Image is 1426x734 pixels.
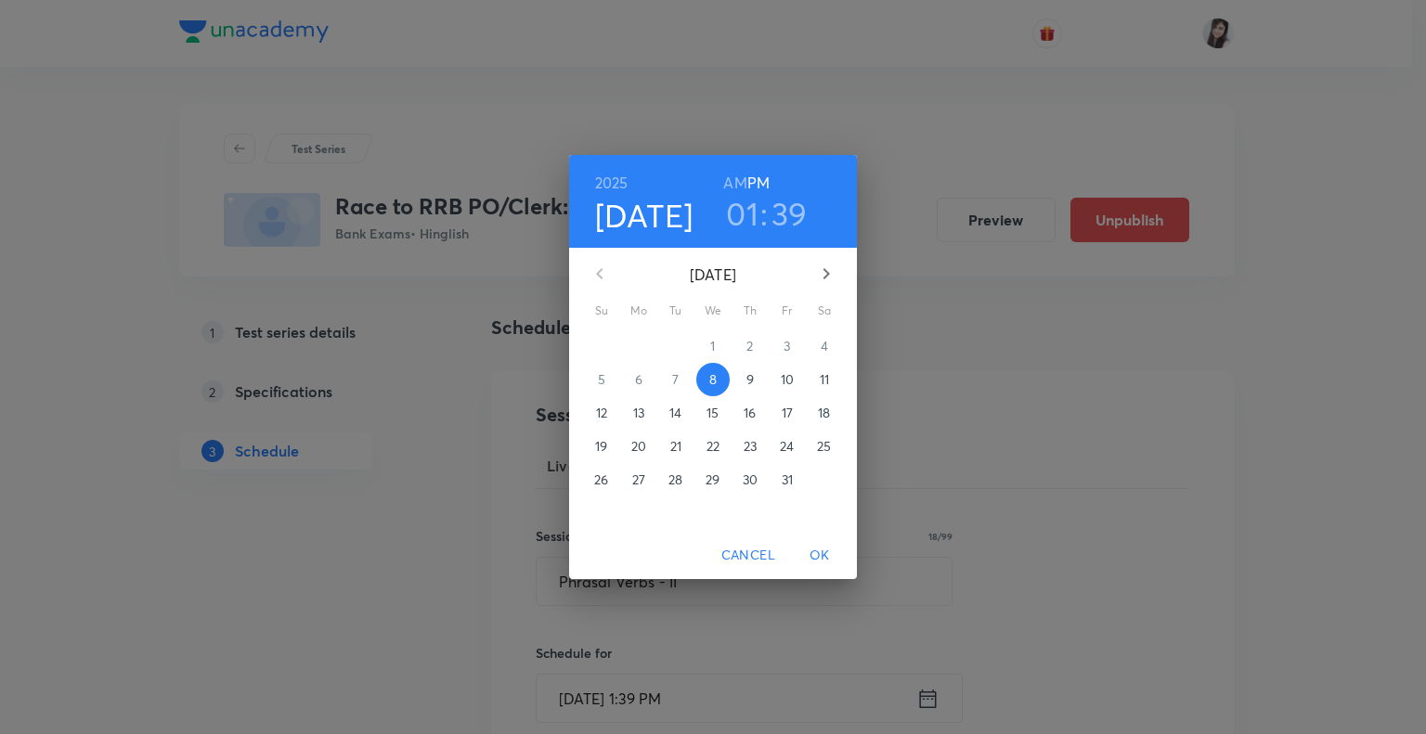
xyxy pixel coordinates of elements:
[782,404,793,422] p: 17
[747,170,770,196] button: PM
[668,470,682,489] p: 28
[771,396,804,430] button: 17
[669,404,681,422] p: 14
[818,404,830,422] p: 18
[744,404,756,422] p: 16
[714,538,783,573] button: Cancel
[622,463,655,496] button: 27
[622,264,804,286] p: [DATE]
[595,437,607,456] p: 19
[723,170,746,196] button: AM
[782,470,793,489] p: 31
[721,544,775,567] span: Cancel
[744,437,757,456] p: 23
[709,370,717,389] p: 8
[706,470,719,489] p: 29
[707,404,719,422] p: 15
[797,544,842,567] span: OK
[808,363,841,396] button: 11
[820,370,829,389] p: 11
[771,194,808,233] button: 39
[771,363,804,396] button: 10
[771,302,804,320] span: Fr
[696,463,730,496] button: 29
[585,430,618,463] button: 19
[808,396,841,430] button: 18
[726,194,758,233] button: 01
[594,470,608,489] p: 26
[808,430,841,463] button: 25
[595,170,629,196] button: 2025
[622,396,655,430] button: 13
[733,302,767,320] span: Th
[622,302,655,320] span: Mo
[622,430,655,463] button: 20
[746,370,754,389] p: 9
[585,302,618,320] span: Su
[780,437,794,456] p: 24
[632,470,645,489] p: 27
[659,396,693,430] button: 14
[743,470,758,489] p: 30
[817,437,831,456] p: 25
[585,396,618,430] button: 12
[631,437,646,456] p: 20
[696,302,730,320] span: We
[696,430,730,463] button: 22
[733,430,767,463] button: 23
[595,196,694,235] button: [DATE]
[790,538,849,573] button: OK
[733,463,767,496] button: 30
[596,404,607,422] p: 12
[659,302,693,320] span: Tu
[781,370,794,389] p: 10
[733,363,767,396] button: 9
[707,437,719,456] p: 22
[696,396,730,430] button: 15
[659,463,693,496] button: 28
[659,430,693,463] button: 21
[733,396,767,430] button: 16
[771,430,804,463] button: 24
[633,404,644,422] p: 13
[670,437,681,456] p: 21
[760,194,768,233] h3: :
[585,463,618,496] button: 26
[808,302,841,320] span: Sa
[771,463,804,496] button: 31
[696,363,730,396] button: 8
